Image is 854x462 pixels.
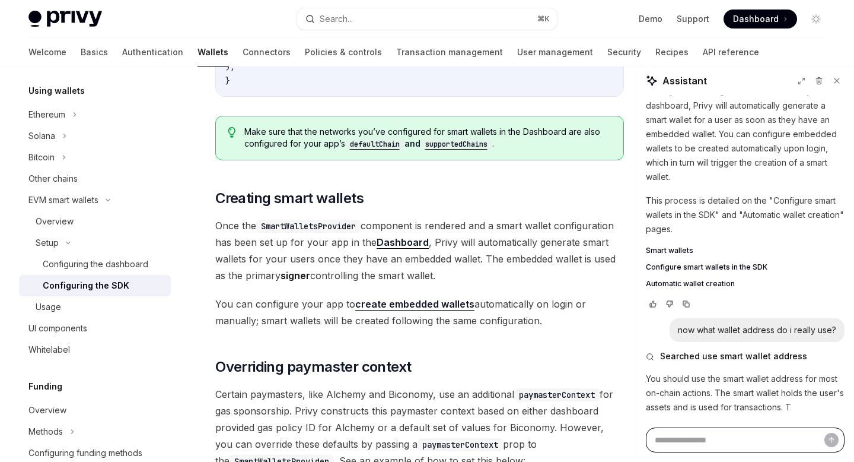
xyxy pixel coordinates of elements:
a: Demo [639,13,662,25]
code: SmartWalletsProvider [256,220,361,233]
a: Wallets [197,38,228,67]
div: Bitcoin [28,150,55,164]
a: Whitelabel [19,339,171,360]
div: Configuring the SDK [43,279,129,293]
a: UI components [19,318,171,339]
div: Other chains [28,172,78,186]
a: Security [607,38,641,67]
a: Configure smart wallets in the SDK [646,262,845,272]
a: Configuring the SDK [19,275,171,296]
a: defaultChainandsupportedChains [345,138,492,148]
a: API reference [703,38,759,67]
code: defaultChain [345,138,404,150]
h5: Using wallets [28,84,85,98]
button: Search...⌘K [297,8,556,30]
div: Overview [28,403,66,417]
div: Methods [28,425,63,439]
div: Overview [36,214,74,229]
a: create embedded wallets [355,298,474,311]
a: Configuring the dashboard [19,254,171,275]
span: Smart wallets [646,246,693,255]
a: Support [677,13,709,25]
div: Configuring the dashboard [43,257,148,271]
p: This process is detailed on the "Configure smart wallets in the SDK" and "Automatic wallet creati... [646,194,845,236]
a: Usage [19,296,171,318]
a: Connectors [243,38,291,67]
span: Once the component is rendered and a smart wallet configuration has been set up for your app in t... [215,217,624,284]
span: Assistant [662,74,707,88]
span: Configure smart wallets in the SDK [646,262,767,272]
code: paymasterContext [514,388,600,401]
a: Dashboard [724,10,797,29]
button: Send message [824,433,839,447]
div: Search... [320,12,353,26]
a: Smart wallets [646,246,845,255]
a: Automatic wallet creation [646,279,845,289]
div: Configuring funding methods [28,446,142,460]
span: ); [225,61,235,72]
div: Setup [36,236,59,250]
a: Basics [81,38,108,67]
div: Ethereum [28,107,65,122]
a: Welcome [28,38,66,67]
button: Searched use smart wallet address [646,350,845,362]
code: supportedChains [420,138,492,150]
a: Policies & controls [305,38,382,67]
a: Overview [19,211,171,232]
a: User management [517,38,593,67]
p: You should use the smart wallet address for most on-chain actions. The smart wallet holds the use... [646,372,845,414]
span: Overriding paymaster context [215,357,411,376]
button: Toggle dark mode [807,10,826,29]
span: Searched use smart wallet address [660,350,807,362]
a: Authentication [122,38,183,67]
a: Transaction management [396,38,503,67]
div: now what wallet address do i really use? [678,324,836,336]
span: Dashboard [733,13,779,25]
a: Overview [19,400,171,421]
span: Make sure that the networks you’ve configured for smart wallets in the Dashboard are also configu... [244,126,611,150]
a: Recipes [655,38,689,67]
img: light logo [28,11,102,27]
div: Whitelabel [28,343,70,357]
span: Creating smart wallets [215,189,364,208]
h5: Funding [28,379,62,394]
div: EVM smart wallets [28,193,98,207]
p: Once you've configured smart wallets in your dashboard, Privy will automatically generate a smart... [646,84,845,184]
strong: signer [281,270,310,281]
div: Solana [28,129,55,143]
span: } [225,75,230,86]
span: You can configure your app to automatically on login or manually; smart wallets will be created f... [215,296,624,329]
span: ⌘ K [537,14,550,24]
div: Usage [36,300,61,314]
svg: Tip [228,127,236,138]
div: UI components [28,321,87,336]
a: Other chains [19,168,171,189]
a: Dashboard [377,236,429,249]
span: Automatic wallet creation [646,279,735,289]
